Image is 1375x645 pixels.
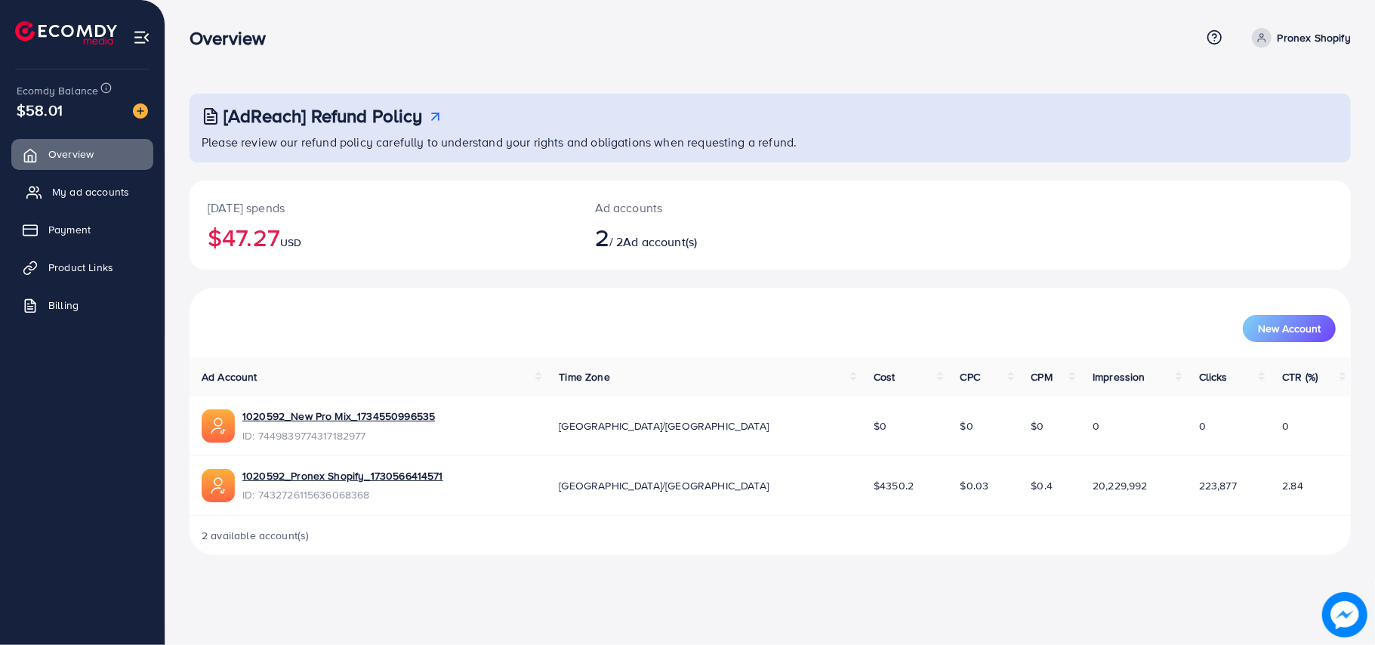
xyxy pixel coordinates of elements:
[224,105,423,127] h3: [AdReach] Refund Policy
[48,222,91,237] span: Payment
[1199,478,1237,493] span: 223,877
[208,223,559,252] h2: $47.27
[1243,315,1336,342] button: New Account
[242,428,435,443] span: ID: 7449839774317182977
[874,369,896,384] span: Cost
[960,369,980,384] span: CPC
[202,409,235,443] img: ic-ads-acc.e4c84228.svg
[1282,369,1318,384] span: CTR (%)
[595,199,849,217] p: Ad accounts
[15,21,117,45] img: logo
[1246,28,1351,48] a: Pronex Shopify
[623,233,697,250] span: Ad account(s)
[202,369,257,384] span: Ad Account
[1282,478,1303,493] span: 2.84
[202,133,1342,151] p: Please review our refund policy carefully to understand your rights and obligations when requesti...
[202,469,235,502] img: ic-ads-acc.e4c84228.svg
[1278,29,1351,47] p: Pronex Shopify
[1282,418,1289,434] span: 0
[17,99,63,121] span: $58.01
[1199,418,1206,434] span: 0
[133,29,150,46] img: menu
[48,260,113,275] span: Product Links
[1258,323,1321,334] span: New Account
[280,235,301,250] span: USD
[242,409,435,424] a: 1020592_New Pro Mix_1734550996535
[133,103,148,119] img: image
[48,147,94,162] span: Overview
[190,27,278,49] h3: Overview
[1093,369,1145,384] span: Impression
[960,418,973,434] span: $0
[242,468,443,483] a: 1020592_Pronex Shopify_1730566414571
[202,528,310,543] span: 2 available account(s)
[1031,418,1044,434] span: $0
[559,478,769,493] span: [GEOGRAPHIC_DATA]/[GEOGRAPHIC_DATA]
[595,220,609,255] span: 2
[1031,478,1053,493] span: $0.4
[11,214,153,245] a: Payment
[595,223,849,252] h2: / 2
[242,487,443,502] span: ID: 7432726115636068368
[960,478,989,493] span: $0.03
[11,139,153,169] a: Overview
[1093,418,1099,434] span: 0
[559,418,769,434] span: [GEOGRAPHIC_DATA]/[GEOGRAPHIC_DATA]
[208,199,559,217] p: [DATE] spends
[1199,369,1228,384] span: Clicks
[11,290,153,320] a: Billing
[1093,478,1148,493] span: 20,229,992
[11,177,153,207] a: My ad accounts
[1031,369,1053,384] span: CPM
[48,298,79,313] span: Billing
[11,252,153,282] a: Product Links
[874,418,886,434] span: $0
[52,184,129,199] span: My ad accounts
[559,369,609,384] span: Time Zone
[1322,592,1367,637] img: image
[17,83,98,98] span: Ecomdy Balance
[874,478,914,493] span: $4350.2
